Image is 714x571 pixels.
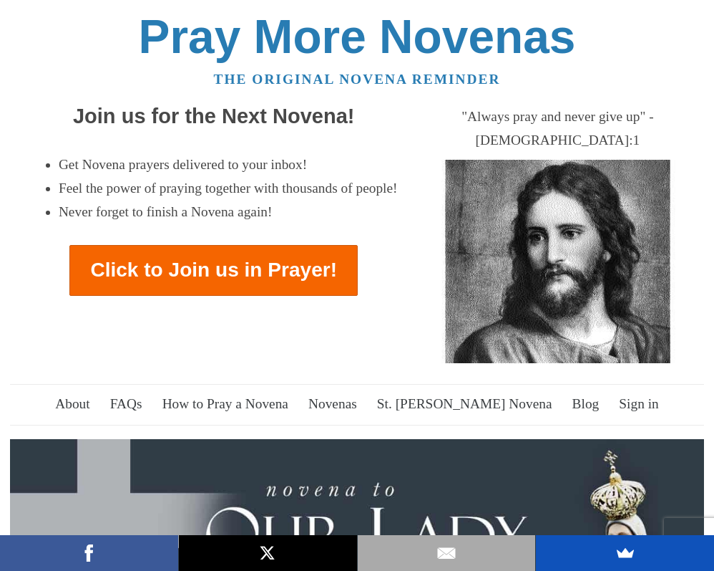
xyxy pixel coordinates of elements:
[102,385,150,425] a: FAQs
[257,542,278,564] img: X
[24,105,404,128] h2: Join us for the Next Novena!
[69,245,358,296] a: Click to Join us in Prayer!
[536,535,714,571] a: SumoMe
[179,535,357,571] a: X
[59,153,398,177] li: Get Novena prayers delivered to your inbox!
[300,385,365,425] a: Novenas
[47,385,99,425] a: About
[78,542,99,564] img: Facebook
[611,385,667,425] a: Sign in
[425,105,690,153] div: "Always pray and never give up" - [DEMOGRAPHIC_DATA]:1
[564,385,607,425] a: Blog
[425,160,690,363] img: Jesus
[154,385,297,425] a: How to Pray a Novena
[358,535,536,571] a: Email
[368,385,560,425] a: St. [PERSON_NAME] Novena
[436,542,457,564] img: Email
[139,10,576,63] a: Pray More Novenas
[59,177,398,201] li: Feel the power of praying together with thousands of people!
[615,542,636,564] img: SumoMe
[214,72,501,87] a: The original novena reminder
[59,201,398,224] li: Never forget to finish a Novena again!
